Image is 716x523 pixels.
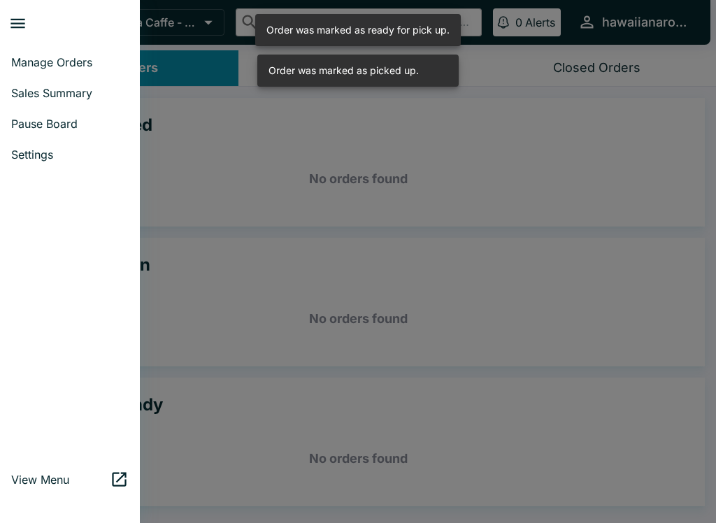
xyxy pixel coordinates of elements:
[266,18,450,42] div: Order was marked as ready for pick up.
[11,117,129,131] span: Pause Board
[268,59,419,83] div: Order was marked as picked up.
[11,148,129,162] span: Settings
[11,473,110,487] span: View Menu
[11,55,129,69] span: Manage Orders
[11,86,129,100] span: Sales Summary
